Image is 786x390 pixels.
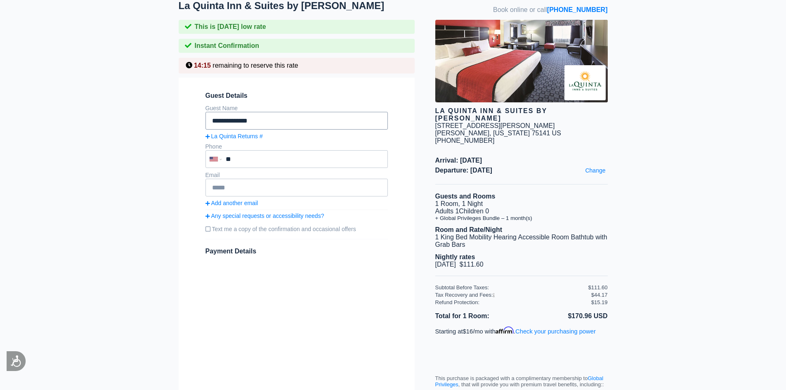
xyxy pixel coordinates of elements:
[435,167,608,174] span: Departure: [DATE]
[435,157,608,164] span: Arrival: [DATE]
[435,292,588,298] div: Tax Recovery and Fees:
[435,215,608,221] li: + Global Privileges Bundle – 1 month(s)
[588,284,608,291] div: $111.60
[205,133,388,139] a: La Quinta Returns #
[564,65,606,100] img: Brand logo for La Quinta Inn & Suites by Wyndham Dallas - Hutchins
[435,208,608,215] li: Adults 1
[435,193,496,200] b: Guests and Rooms
[552,130,561,137] span: US
[435,326,608,335] p: Starting at /mo with .
[496,326,514,334] span: Affirm
[435,253,475,260] b: Nightly rates
[435,226,503,233] b: Room and Rate/Night
[205,172,220,178] label: Email
[591,292,608,298] div: $44.17
[522,311,608,321] li: $170.96 USD
[532,130,550,137] span: 75141
[212,62,298,69] span: remaining to reserve this rate
[591,299,608,305] div: $15.19
[435,234,608,248] li: 1 King Bed Mobility Hearing Accessible Room Bathtub with Grab Bars
[435,342,608,358] iframe: PayPal Message 1
[435,284,588,291] div: Subtotal Before Taxes:
[493,130,530,137] span: [US_STATE]
[435,107,608,122] div: La Quinta Inn & Suites by [PERSON_NAME]
[435,299,591,305] div: Refund Protection:
[194,62,211,69] span: 14:15
[205,92,388,99] span: Guest Details
[435,122,555,130] div: [STREET_ADDRESS][PERSON_NAME]
[547,6,608,13] a: [PHONE_NUMBER]
[435,137,608,144] div: [PHONE_NUMBER]
[435,200,608,208] li: 1 Room, 1 Night
[435,20,608,102] img: hotel image
[205,248,257,255] span: Payment Details
[205,200,388,206] a: Add another email
[205,222,388,236] label: Text me a copy of the confirmation and occasional offers
[205,213,388,219] a: Any special requests or accessibility needs?
[205,105,238,111] label: Guest Name
[435,375,604,388] a: Global Privileges
[179,20,415,34] div: This is [DATE] low rate
[435,261,484,268] span: [DATE] $111.60
[583,165,607,176] a: Change
[435,375,608,388] p: This purchase is packaged with a complimentary membership to , that will provide you with premium...
[463,328,473,335] span: $16
[205,143,222,150] label: Phone
[435,130,491,137] span: [PERSON_NAME],
[179,39,415,53] div: Instant Confirmation
[459,208,489,215] span: Children 0
[435,311,522,321] li: Total for 1 Room:
[493,6,607,14] span: Book online or call
[515,328,596,335] a: Check your purchasing power - Learn more about Affirm Financing (opens in modal)
[206,151,224,167] div: United States: +1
